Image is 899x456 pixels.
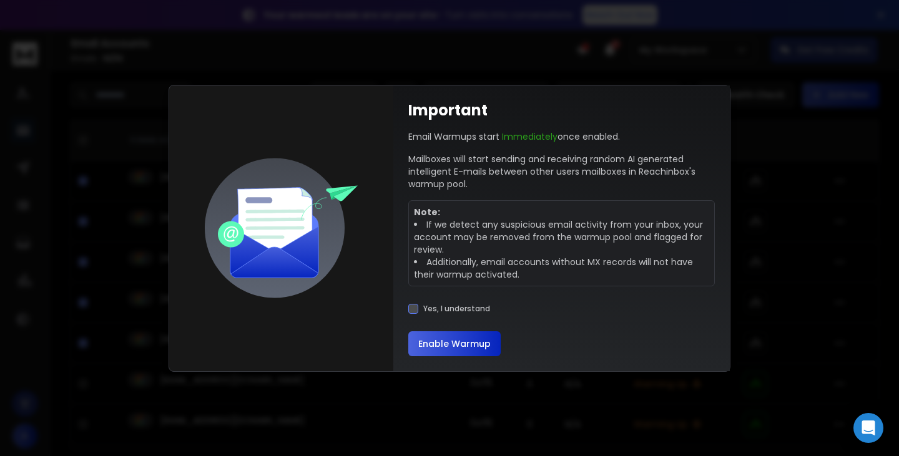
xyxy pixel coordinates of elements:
li: Additionally, email accounts without MX records will not have their warmup activated. [414,256,709,281]
button: Enable Warmup [408,331,501,356]
p: Note: [414,206,709,218]
p: Email Warmups start once enabled. [408,130,620,143]
li: If we detect any suspicious email activity from your inbox, your account may be removed from the ... [414,218,709,256]
div: Open Intercom Messenger [853,413,883,443]
p: Mailboxes will start sending and receiving random AI generated intelligent E-mails between other ... [408,153,715,190]
label: Yes, I understand [423,304,490,314]
span: Immediately [502,130,558,143]
h1: Important [408,100,488,120]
